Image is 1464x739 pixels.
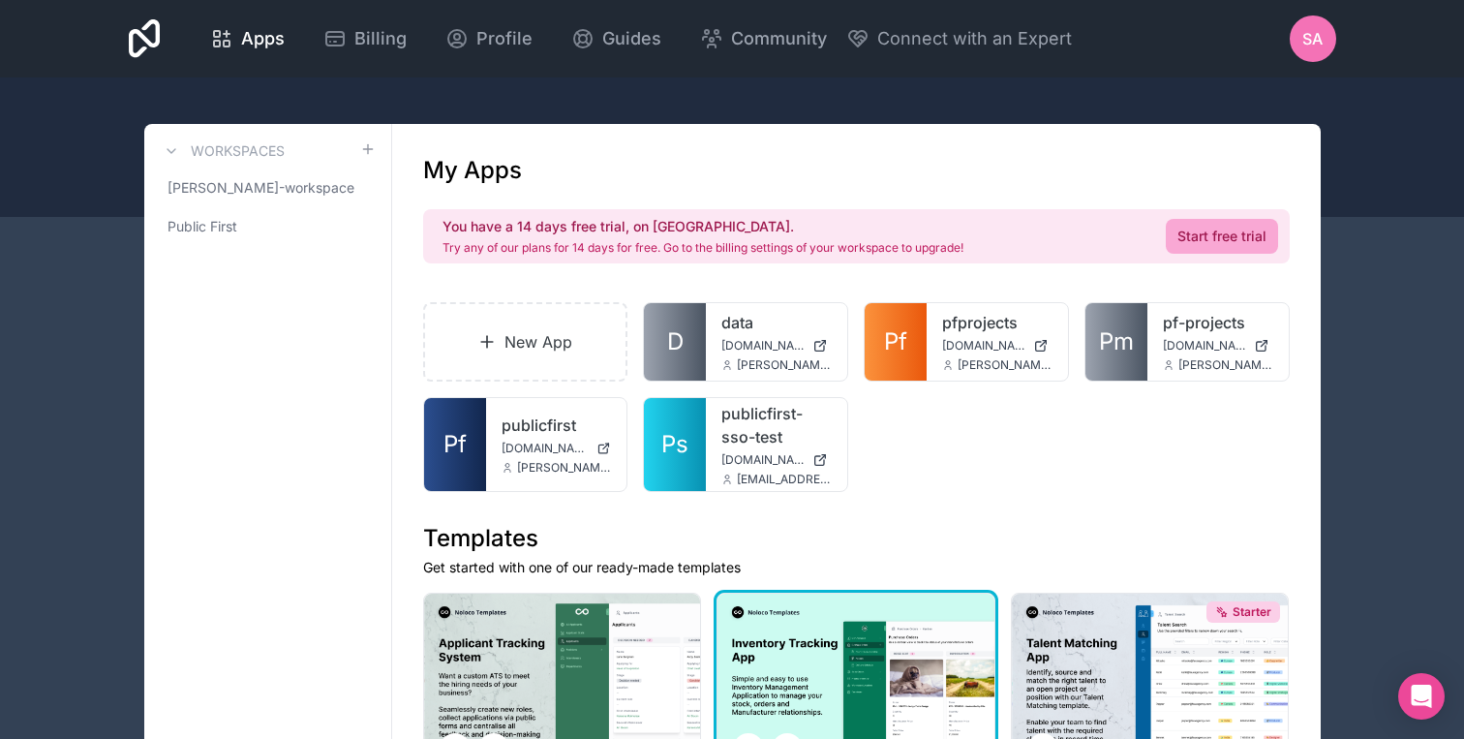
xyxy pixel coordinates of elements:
[1233,604,1271,620] span: Starter
[721,452,805,468] span: [DOMAIN_NAME]
[241,25,285,52] span: Apps
[942,338,1052,354] a: [DOMAIN_NAME]
[443,429,467,460] span: Pf
[644,398,706,491] a: Ps
[1163,338,1246,354] span: [DOMAIN_NAME]
[685,17,842,60] a: Community
[424,398,486,491] a: Pf
[556,17,677,60] a: Guides
[423,523,1290,554] h1: Templates
[430,17,548,60] a: Profile
[168,217,237,236] span: Public First
[661,429,688,460] span: Ps
[958,357,1052,373] span: [PERSON_NAME][EMAIL_ADDRESS][DOMAIN_NAME]
[737,472,832,487] span: [EMAIL_ADDRESS][DOMAIN_NAME]
[354,25,407,52] span: Billing
[1085,303,1147,381] a: Pm
[1178,357,1273,373] span: [PERSON_NAME][EMAIL_ADDRESS][DOMAIN_NAME]
[442,217,963,236] h2: You have a 14 days free trial, on [GEOGRAPHIC_DATA].
[308,17,422,60] a: Billing
[517,460,612,476] span: [PERSON_NAME][EMAIL_ADDRESS][DOMAIN_NAME]
[942,311,1052,334] a: pfprojects
[942,338,1025,354] span: [DOMAIN_NAME]
[191,141,285,161] h3: Workspaces
[423,155,522,186] h1: My Apps
[1099,326,1134,357] span: Pm
[721,402,832,448] a: publicfirst-sso-test
[160,170,376,205] a: [PERSON_NAME]-workspace
[884,326,907,357] span: Pf
[721,311,832,334] a: data
[168,178,354,198] span: [PERSON_NAME]-workspace
[160,209,376,244] a: Public First
[1302,27,1323,50] span: SA
[502,441,590,456] span: [DOMAIN_NAME]
[476,25,533,52] span: Profile
[667,326,684,357] span: D
[602,25,661,52] span: Guides
[877,25,1072,52] span: Connect with an Expert
[721,338,805,354] span: [DOMAIN_NAME]
[846,25,1072,52] button: Connect with an Expert
[1163,311,1273,334] a: pf-projects
[1163,338,1273,354] a: [DOMAIN_NAME]
[731,25,827,52] span: Community
[865,303,927,381] a: Pf
[721,452,832,468] a: [DOMAIN_NAME]
[423,558,1290,577] p: Get started with one of our ready-made templates
[502,414,612,437] a: publicfirst
[195,17,300,60] a: Apps
[1166,219,1278,254] a: Start free trial
[423,302,628,382] a: New App
[502,441,612,456] a: [DOMAIN_NAME]
[442,240,963,256] p: Try any of our plans for 14 days for free. Go to the billing settings of your workspace to upgrade!
[721,338,832,354] a: [DOMAIN_NAME]
[644,303,706,381] a: D
[737,357,832,373] span: [PERSON_NAME][EMAIL_ADDRESS][DOMAIN_NAME]
[1398,673,1445,720] div: Open Intercom Messenger
[160,139,285,163] a: Workspaces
